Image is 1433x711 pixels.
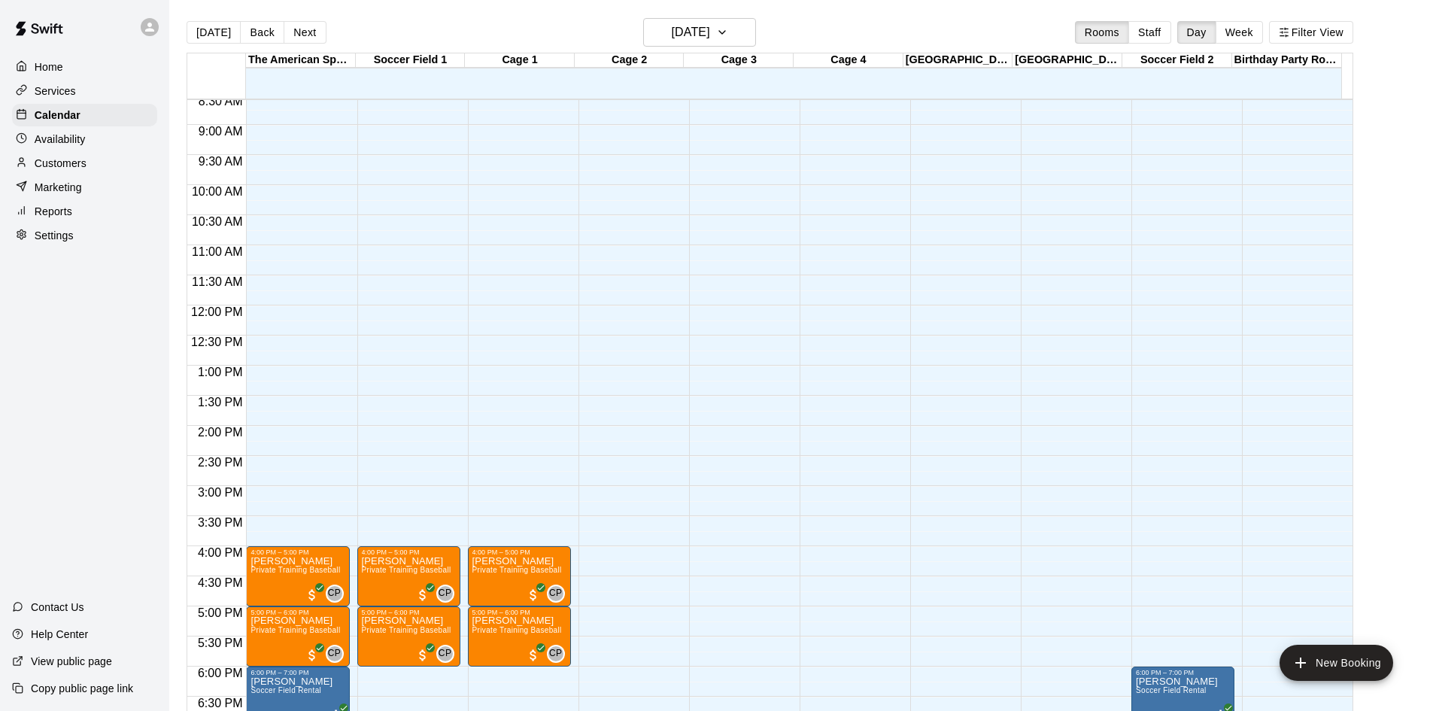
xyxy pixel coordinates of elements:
button: Week [1216,21,1263,44]
span: 3:30 PM [194,516,247,529]
a: Availability [12,128,157,150]
span: 3:00 PM [194,486,247,499]
p: Reports [35,204,72,219]
span: 11:00 AM [188,245,247,258]
div: 4:00 PM – 5:00 PM: Andrew Hester [468,546,571,606]
span: CP [328,646,341,661]
div: Cage 1 [465,53,575,68]
span: CP [328,586,341,601]
span: Private Training Baseball [472,566,562,574]
span: Cletis Powell [553,585,565,603]
p: Contact Us [31,600,84,615]
a: Calendar [12,104,157,126]
button: [DATE] [643,18,756,47]
span: All customers have paid [415,588,430,603]
span: All customers have paid [526,648,541,663]
span: 2:00 PM [194,426,247,439]
span: CP [439,646,451,661]
button: Day [1177,21,1216,44]
div: Cletis Powell [326,585,344,603]
span: 1:00 PM [194,366,247,378]
div: Customers [12,152,157,175]
span: 10:00 AM [188,185,247,198]
span: Private Training Baseball [250,626,340,634]
span: All customers have paid [305,648,320,663]
span: 5:30 PM [194,637,247,649]
button: Filter View [1269,21,1353,44]
span: Cletis Powell [553,645,565,663]
span: 2:30 PM [194,456,247,469]
span: 6:30 PM [194,697,247,709]
span: Private Training Baseball [472,626,562,634]
span: 9:30 AM [195,155,247,168]
div: 6:00 PM – 7:00 PM [250,669,345,676]
div: Cletis Powell [547,585,565,603]
a: Home [12,56,157,78]
div: 6:00 PM – 7:00 PM [1136,669,1230,676]
div: Birthday Party Room [1232,53,1342,68]
span: 4:30 PM [194,576,247,589]
button: Rooms [1075,21,1129,44]
span: 12:00 PM [187,305,246,318]
div: Soccer Field 2 [1122,53,1232,68]
div: 5:00 PM – 6:00 PM: Lucas Goldstein [357,606,460,667]
span: Cletis Powell [332,585,344,603]
div: 4:00 PM – 5:00 PM [362,548,456,556]
p: Customers [35,156,87,171]
span: 4:00 PM [194,546,247,559]
div: [GEOGRAPHIC_DATA] W [GEOGRAPHIC_DATA] [903,53,1013,68]
div: 5:00 PM – 6:00 PM [250,609,345,616]
div: 5:00 PM – 6:00 PM [362,609,456,616]
button: add [1280,645,1393,681]
span: 1:30 PM [194,396,247,409]
span: 5:00 PM [194,606,247,619]
p: Help Center [31,627,88,642]
span: All customers have paid [526,588,541,603]
span: Cletis Powell [332,645,344,663]
div: [GEOGRAPHIC_DATA] [1013,53,1122,68]
div: 5:00 PM – 6:00 PM [472,609,566,616]
span: Soccer Field Rental [1136,686,1207,694]
span: Soccer Field Rental [250,686,321,694]
div: Soccer Field 1 [356,53,466,68]
span: Cletis Powell [442,645,454,663]
span: 12:30 PM [187,336,246,348]
p: View public page [31,654,112,669]
span: 8:30 AM [195,95,247,108]
span: 6:00 PM [194,667,247,679]
div: 4:00 PM – 5:00 PM [250,548,345,556]
span: 10:30 AM [188,215,247,228]
p: Settings [35,228,74,243]
span: Private Training Baseball [362,626,451,634]
div: 5:00 PM – 6:00 PM: Lucas Goldstein [468,606,571,667]
p: Home [35,59,63,74]
div: 4:00 PM – 5:00 PM [472,548,566,556]
p: Services [35,84,76,99]
a: Services [12,80,157,102]
div: Cletis Powell [326,645,344,663]
button: Staff [1128,21,1171,44]
h6: [DATE] [672,22,710,43]
a: Settings [12,224,157,247]
span: 11:30 AM [188,275,247,288]
div: Cage 2 [575,53,685,68]
div: 4:00 PM – 5:00 PM: Andrew Hester [357,546,460,606]
p: Copy public page link [31,681,133,696]
div: Cletis Powell [436,585,454,603]
a: Marketing [12,176,157,199]
div: The American Sports Academy [246,53,356,68]
div: 5:00 PM – 6:00 PM: Lucas Goldstein [246,606,349,667]
p: Calendar [35,108,80,123]
span: CP [549,586,562,601]
span: CP [549,646,562,661]
button: [DATE] [187,21,241,44]
span: All customers have paid [305,588,320,603]
span: Cletis Powell [442,585,454,603]
span: All customers have paid [415,648,430,663]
